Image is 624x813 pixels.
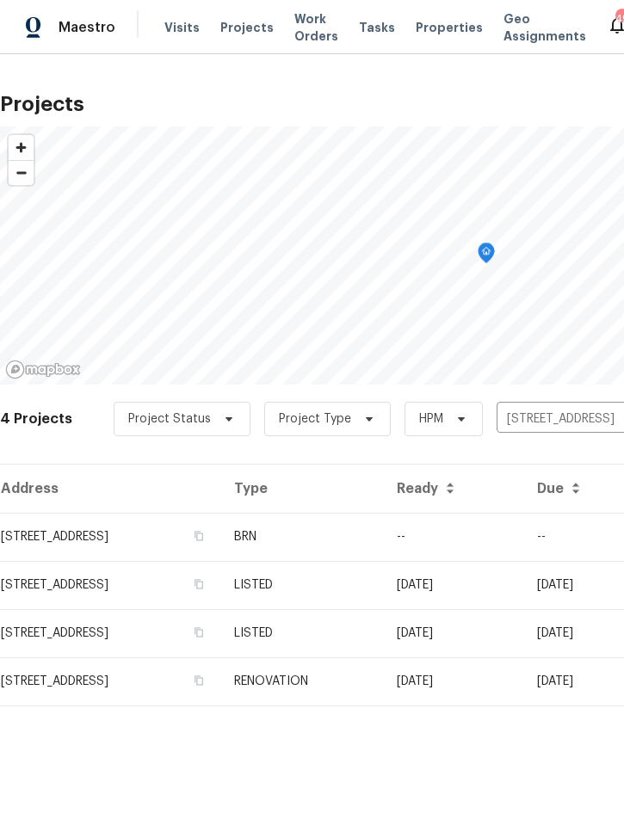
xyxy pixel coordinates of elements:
[279,410,351,428] span: Project Type
[220,19,274,36] span: Projects
[59,19,115,36] span: Maestro
[9,135,34,160] button: Zoom in
[9,160,34,185] button: Zoom out
[383,657,523,705] td: Acq COE 2025-03-21T00:00:00.000Z
[478,243,495,269] div: Map marker
[383,513,523,561] td: --
[191,576,207,592] button: Copy Address
[191,528,207,544] button: Copy Address
[220,561,383,609] td: LISTED
[504,10,586,45] span: Geo Assignments
[359,22,395,34] span: Tasks
[220,465,383,513] th: Type
[128,410,211,428] span: Project Status
[5,360,81,379] a: Mapbox homepage
[419,410,443,428] span: HPM
[191,625,207,640] button: Copy Address
[220,657,383,705] td: RENOVATION
[220,513,383,561] td: BRN
[191,673,207,688] button: Copy Address
[383,465,523,513] th: Ready
[383,609,523,657] td: [DATE]
[220,609,383,657] td: LISTED
[9,161,34,185] span: Zoom out
[164,19,200,36] span: Visits
[383,561,523,609] td: [DATE]
[294,10,338,45] span: Work Orders
[416,19,483,36] span: Properties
